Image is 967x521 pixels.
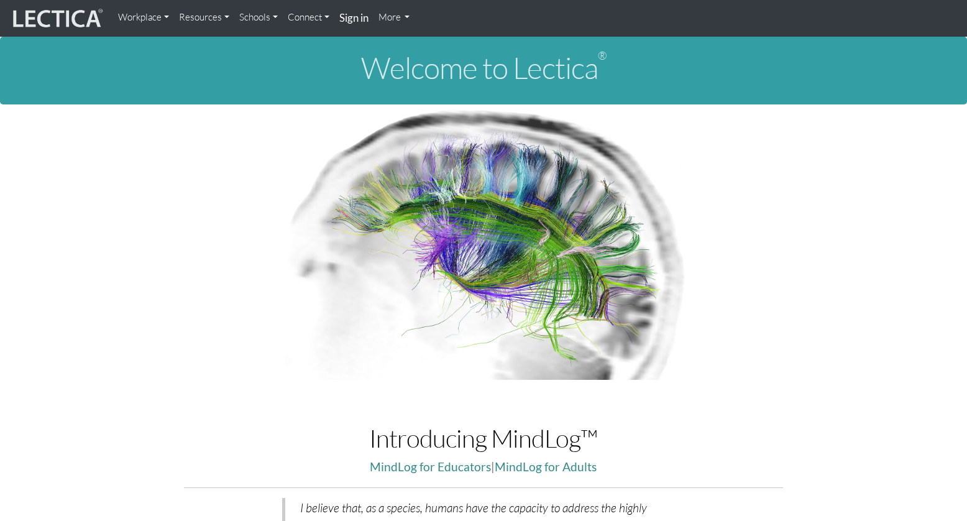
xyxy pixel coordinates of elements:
a: Connect [283,5,334,30]
h1: Introducing MindLog™ [184,425,782,452]
img: lecticalive [10,7,103,30]
a: Schools [234,5,283,30]
a: MindLog for Educators [370,459,491,474]
a: More [374,5,415,30]
strong: Sign in [339,11,369,24]
a: Resources [174,5,234,30]
img: Human Connectome Project Image [277,104,690,380]
a: Workplace [113,5,174,30]
p: | [184,457,782,477]
a: Sign in [334,5,374,32]
a: MindLog for Adults [495,459,597,474]
sup: ® [598,48,607,62]
h1: Welcome to Lectica [10,52,957,85]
